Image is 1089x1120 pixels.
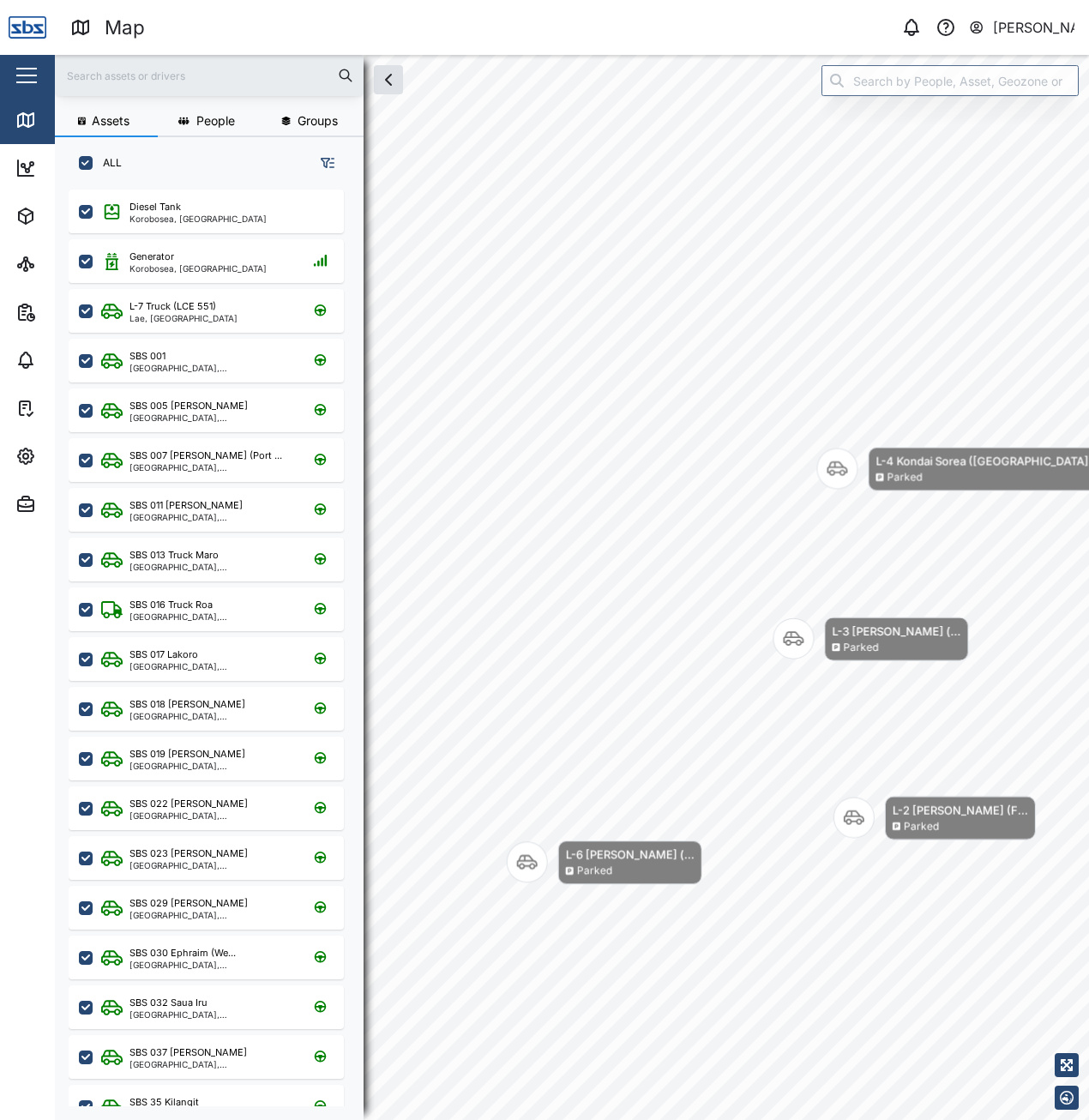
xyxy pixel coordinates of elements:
[45,447,105,466] div: Settings
[129,563,293,571] div: [GEOGRAPHIC_DATA], [GEOGRAPHIC_DATA]
[129,846,248,861] div: SBS 023 [PERSON_NAME]
[821,65,1079,96] input: Search by People, Asset, Geozone or Place
[129,413,293,422] div: [GEOGRAPHIC_DATA], [GEOGRAPHIC_DATA]
[129,1045,247,1060] div: SBS 037 [PERSON_NAME]
[45,303,103,322] div: Reports
[45,351,98,370] div: Alarms
[129,797,248,811] div: SBS 022 [PERSON_NAME]
[196,115,235,127] span: People
[55,55,1089,1120] canvas: Map
[904,818,939,834] div: Parked
[129,314,238,322] div: Lae, [GEOGRAPHIC_DATA]
[129,712,293,720] div: [GEOGRAPHIC_DATA], [GEOGRAPHIC_DATA]
[45,207,98,226] div: Assets
[129,911,293,919] div: [GEOGRAPHIC_DATA], [GEOGRAPHIC_DATA]
[9,9,46,46] img: Main Logo
[129,364,293,372] div: [GEOGRAPHIC_DATA], [GEOGRAPHIC_DATA]
[45,399,92,418] div: Tasks
[833,796,1036,840] div: Map marker
[93,156,122,170] label: ALL
[893,801,1028,818] div: L-2 [PERSON_NAME] (F...
[45,111,83,129] div: Map
[92,115,129,127] span: Assets
[129,264,267,273] div: Korobosea, [GEOGRAPHIC_DATA]
[129,896,248,911] div: SBS 029 [PERSON_NAME]
[45,495,95,514] div: Admin
[129,349,165,364] div: SBS 001
[832,623,960,640] div: L-3 [PERSON_NAME] (...
[69,184,363,1106] div: grid
[129,498,243,513] div: SBS 011 [PERSON_NAME]
[129,1010,293,1019] div: [GEOGRAPHIC_DATA], [GEOGRAPHIC_DATA]
[129,250,174,264] div: Generator
[566,846,695,863] div: L-6 [PERSON_NAME] (...
[129,299,216,314] div: L-7 Truck (LCE 551)
[129,647,198,662] div: SBS 017 Lakoro
[129,662,293,671] div: [GEOGRAPHIC_DATA], [GEOGRAPHIC_DATA]
[129,1095,199,1110] div: SBS 35 Kilangit
[773,617,968,661] div: Map marker
[129,449,282,463] div: SBS 007 [PERSON_NAME] (Port ...
[129,861,293,870] div: [GEOGRAPHIC_DATA], [GEOGRAPHIC_DATA]
[968,15,1075,39] button: [PERSON_NAME]
[507,840,702,884] div: Map marker
[129,747,245,762] div: SBS 019 [PERSON_NAME]
[105,13,145,43] div: Map
[45,255,86,274] div: Sites
[129,1060,293,1069] div: [GEOGRAPHIC_DATA], [GEOGRAPHIC_DATA]
[129,697,245,712] div: SBS 018 [PERSON_NAME]
[129,399,248,413] div: SBS 005 [PERSON_NAME]
[844,640,879,656] div: Parked
[129,463,293,472] div: [GEOGRAPHIC_DATA], [GEOGRAPHIC_DATA]
[129,960,293,969] div: [GEOGRAPHIC_DATA], [GEOGRAPHIC_DATA]
[298,115,338,127] span: Groups
[577,863,612,879] div: Parked
[993,17,1075,39] div: [PERSON_NAME]
[129,946,236,960] div: SBS 030 Ephraim (We...
[129,996,208,1010] div: SBS 032 Saua Iru
[129,214,267,223] div: Korobosea, [GEOGRAPHIC_DATA]
[129,811,293,820] div: [GEOGRAPHIC_DATA], [GEOGRAPHIC_DATA]
[129,762,293,770] div: [GEOGRAPHIC_DATA], [GEOGRAPHIC_DATA]
[129,548,219,563] div: SBS 013 Truck Maro
[129,612,293,621] div: [GEOGRAPHIC_DATA], [GEOGRAPHIC_DATA]
[887,470,923,486] div: Parked
[45,159,122,178] div: Dashboard
[65,63,353,88] input: Search assets or drivers
[129,200,181,214] div: Diesel Tank
[129,598,213,612] div: SBS 016 Truck Roa
[129,513,293,521] div: [GEOGRAPHIC_DATA], [GEOGRAPHIC_DATA]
